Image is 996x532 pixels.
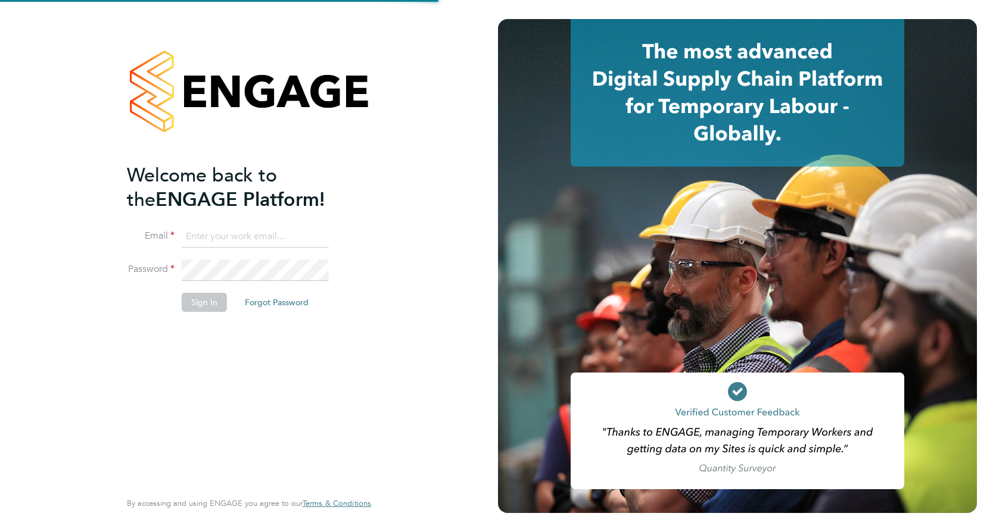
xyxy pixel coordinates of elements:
button: Forgot Password [235,293,318,312]
a: Terms & Conditions [303,499,371,508]
label: Password [127,263,175,276]
label: Email [127,230,175,242]
button: Sign In [182,293,227,312]
input: Enter your work email... [182,226,329,248]
span: By accessing and using ENGAGE you agree to our [127,498,371,508]
span: Welcome back to the [127,164,277,211]
span: Terms & Conditions [303,498,371,508]
h2: ENGAGE Platform! [127,163,359,212]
